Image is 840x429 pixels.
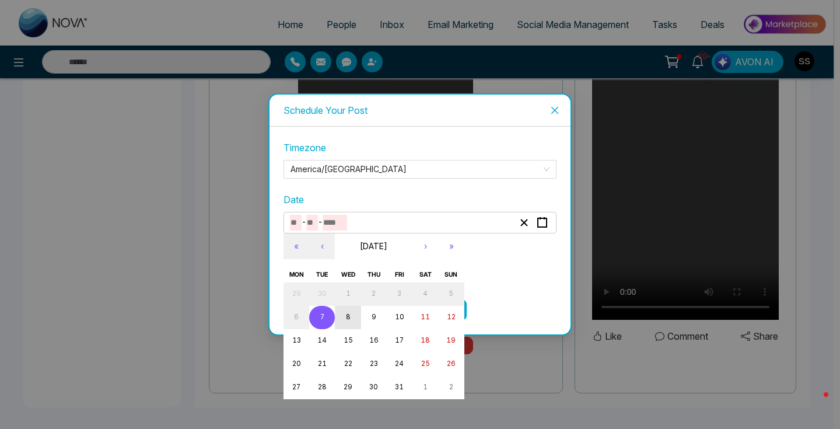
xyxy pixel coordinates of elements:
button: October 24, 2025 [387,353,412,376]
span: - [302,215,306,229]
button: [DATE] [335,233,413,259]
abbr: October 9, 2025 [372,313,376,321]
button: › [413,233,439,259]
div: Schedule Your Post [283,104,556,117]
button: October 1, 2025 [335,282,360,306]
abbr: October 2, 2025 [372,290,376,298]
button: October 30, 2025 [361,376,387,399]
abbr: October 29, 2025 [344,383,352,391]
abbr: October 25, 2025 [421,360,430,368]
button: October 14, 2025 [309,329,335,353]
abbr: September 30, 2025 [318,290,327,298]
abbr: October 26, 2025 [447,360,456,368]
button: October 18, 2025 [412,329,438,353]
abbr: October 17, 2025 [395,336,404,344]
button: « [283,233,309,259]
button: October 31, 2025 [387,376,412,399]
abbr: October 5, 2025 [449,290,453,298]
button: October 10, 2025 [387,306,412,329]
button: October 28, 2025 [309,376,335,399]
button: October 21, 2025 [309,353,335,376]
iframe: Intercom live chat [800,389,828,417]
button: October 29, 2025 [335,376,360,399]
abbr: Tuesday [316,271,328,278]
abbr: October 1, 2025 [346,290,351,298]
button: » [439,233,464,259]
abbr: October 31, 2025 [395,383,404,391]
abbr: October 4, 2025 [423,290,428,298]
button: ‹ [309,233,335,259]
button: October 4, 2025 [412,282,438,306]
abbr: October 6, 2025 [294,313,299,321]
abbr: October 24, 2025 [395,360,404,368]
button: October 16, 2025 [361,329,387,353]
button: October 6, 2025 [283,306,309,329]
span: - [318,215,323,229]
button: Close [539,95,570,126]
button: October 22, 2025 [335,353,360,376]
abbr: Wednesday [341,271,355,278]
abbr: October 11, 2025 [421,313,430,321]
label: Date [283,193,556,207]
abbr: October 13, 2025 [292,336,301,344]
abbr: October 21, 2025 [318,360,327,368]
button: October 13, 2025 [283,329,309,353]
abbr: October 23, 2025 [370,360,378,368]
button: October 26, 2025 [438,353,464,376]
button: October 17, 2025 [387,329,412,353]
abbr: October 12, 2025 [447,313,456,321]
abbr: Friday [395,271,404,278]
abbr: October 16, 2025 [369,336,379,344]
abbr: September 29, 2025 [292,290,301,298]
button: October 9, 2025 [361,306,387,329]
span: close [550,106,559,115]
button: November 2, 2025 [438,376,464,399]
button: October 25, 2025 [412,353,438,376]
abbr: Sunday [444,271,457,278]
abbr: October 22, 2025 [344,360,352,368]
abbr: October 20, 2025 [292,360,301,368]
button: October 20, 2025 [283,353,309,376]
abbr: October 18, 2025 [421,336,430,344]
label: Timezone [283,141,556,155]
abbr: October 3, 2025 [397,290,401,298]
abbr: October 30, 2025 [369,383,378,391]
button: October 27, 2025 [283,376,309,399]
abbr: Saturday [419,271,432,278]
abbr: October 10, 2025 [395,313,404,321]
abbr: October 28, 2025 [318,383,327,391]
abbr: October 19, 2025 [446,336,456,344]
span: [DATE] [360,241,387,251]
abbr: October 27, 2025 [292,383,300,391]
abbr: November 1, 2025 [423,383,428,391]
button: November 1, 2025 [412,376,438,399]
button: October 19, 2025 [438,329,464,353]
abbr: October 14, 2025 [317,336,327,344]
button: October 5, 2025 [438,282,464,306]
abbr: October 8, 2025 [346,313,351,321]
abbr: Thursday [367,271,380,278]
button: October 3, 2025 [387,282,412,306]
span: America/Toronto [290,161,549,178]
abbr: November 2, 2025 [449,383,453,391]
button: October 2, 2025 [361,282,387,306]
button: September 29, 2025 [283,282,309,306]
button: October 7, 2025 [309,306,335,329]
abbr: October 15, 2025 [344,336,353,344]
button: October 11, 2025 [412,306,438,329]
abbr: October 7, 2025 [320,313,324,321]
button: October 12, 2025 [438,306,464,329]
button: September 30, 2025 [309,282,335,306]
abbr: Monday [289,271,304,278]
button: October 8, 2025 [335,306,360,329]
button: October 15, 2025 [335,329,360,353]
button: October 23, 2025 [361,353,387,376]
